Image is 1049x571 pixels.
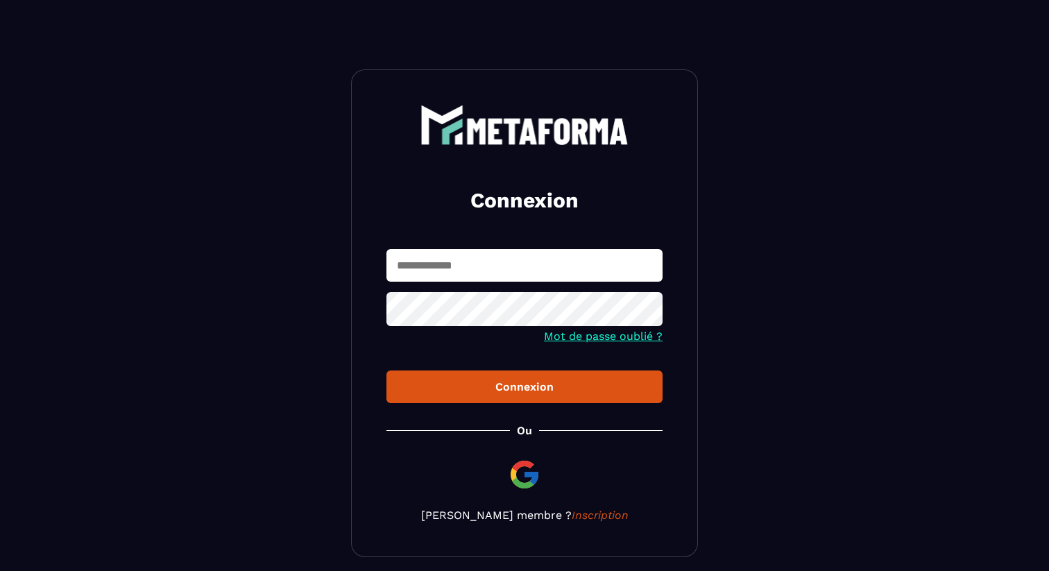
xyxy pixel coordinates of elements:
p: Ou [517,424,532,437]
div: Connexion [398,380,651,393]
p: [PERSON_NAME] membre ? [386,509,663,522]
a: logo [386,105,663,145]
a: Inscription [572,509,629,522]
img: logo [420,105,629,145]
a: Mot de passe oublié ? [544,330,663,343]
img: google [508,458,541,491]
h2: Connexion [403,187,646,214]
button: Connexion [386,370,663,403]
